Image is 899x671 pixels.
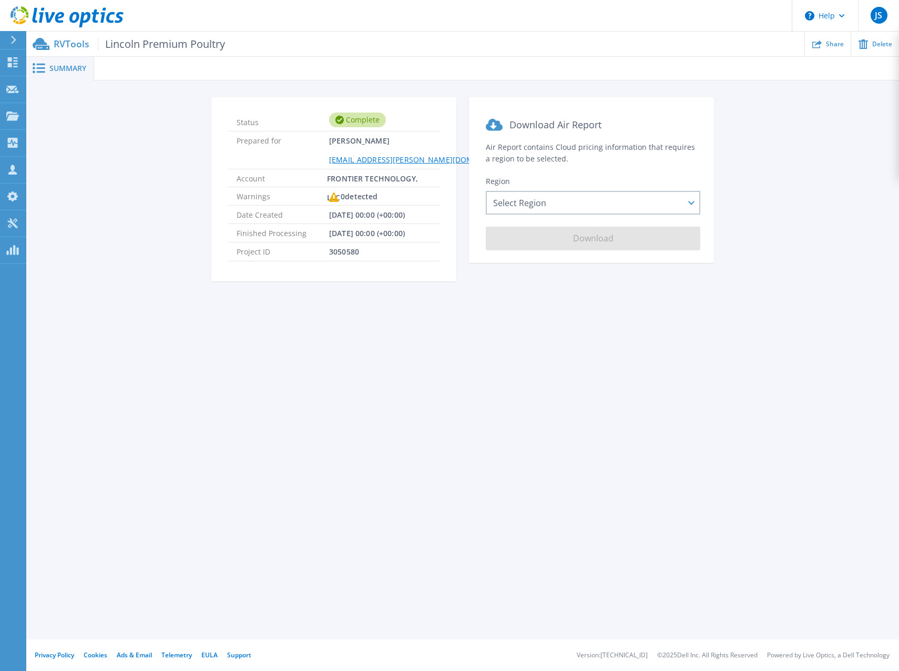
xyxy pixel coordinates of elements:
span: Prepared for [237,131,329,168]
div: Complete [329,113,386,127]
span: 3050580 [329,242,359,260]
span: Download Air Report [509,118,601,131]
a: EULA [201,650,218,659]
span: [DATE] 00:00 (+00:00) [329,206,405,223]
span: Summary [49,65,86,72]
span: Share [826,41,844,47]
button: Download [486,227,700,250]
span: Lincoln Premium Poultry [98,38,225,50]
a: Telemetry [161,650,192,659]
a: Cookies [84,650,107,659]
span: [PERSON_NAME] [329,131,514,168]
a: Ads & Email [117,650,152,659]
span: Air Report contains Cloud pricing information that requires a region to be selected. [486,142,695,164]
span: FRONTIER TECHNOLOGY, LLC [327,169,431,187]
li: © 2025 Dell Inc. All Rights Reserved [657,652,758,659]
a: Privacy Policy [35,650,74,659]
div: Select Region [486,191,700,215]
span: Warnings [237,187,329,205]
span: Project ID [237,242,329,260]
span: JS [875,11,882,19]
p: RVTools [54,38,225,50]
span: Date Created [237,206,329,223]
li: Powered by Live Optics, a Dell Technology [767,652,890,659]
a: [EMAIL_ADDRESS][PERSON_NAME][DOMAIN_NAME] [329,155,514,165]
span: Finished Processing [237,224,329,242]
a: Support [227,650,251,659]
span: [DATE] 00:00 (+00:00) [329,224,405,242]
span: Delete [872,41,892,47]
li: Version: [TECHNICAL_ID] [577,652,648,659]
span: Status [237,113,329,127]
span: Account [237,169,327,187]
span: Region [486,176,510,186]
div: 0 detected [329,187,377,206]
